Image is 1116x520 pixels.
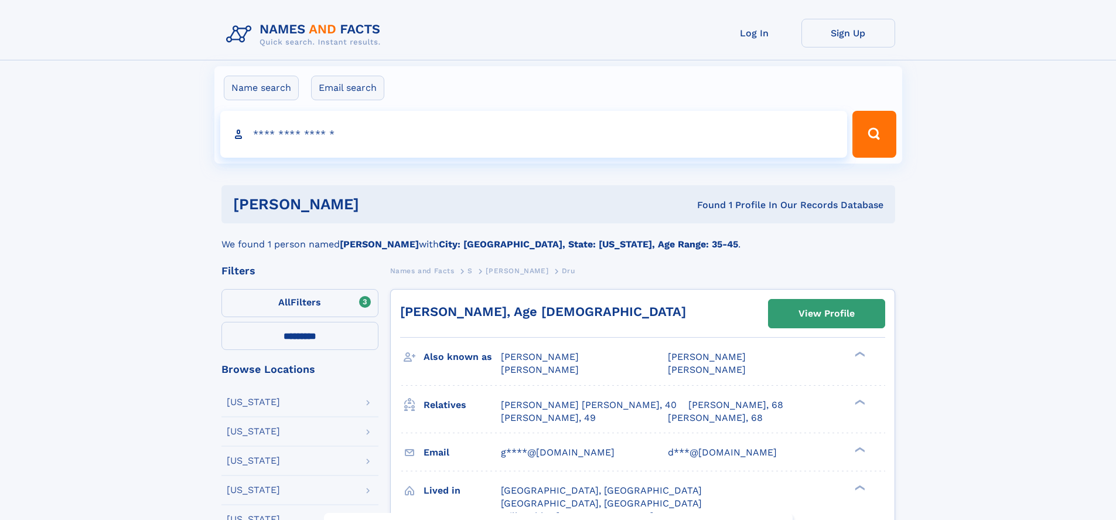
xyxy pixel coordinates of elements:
[801,19,895,47] a: Sign Up
[424,481,501,501] h3: Lived in
[439,239,738,250] b: City: [GEOGRAPHIC_DATA], State: [US_STATE], Age Range: 35-45
[227,456,280,465] div: [US_STATE]
[798,300,855,327] div: View Profile
[467,263,473,278] a: S
[708,19,801,47] a: Log In
[221,223,895,251] div: We found 1 person named with .
[501,364,579,375] span: [PERSON_NAME]
[227,485,280,495] div: [US_STATE]
[852,111,896,158] button: Search Button
[227,427,280,436] div: [US_STATE]
[340,239,419,250] b: [PERSON_NAME]
[528,199,883,212] div: Found 1 Profile In Our Records Database
[233,197,528,212] h1: [PERSON_NAME]
[852,446,866,453] div: ❯
[424,347,501,367] h3: Also known as
[486,267,548,275] span: [PERSON_NAME]
[227,397,280,407] div: [US_STATE]
[668,447,777,458] span: d***@[DOMAIN_NAME]
[221,266,378,276] div: Filters
[224,76,299,100] label: Name search
[486,263,548,278] a: [PERSON_NAME]
[852,484,866,491] div: ❯
[769,300,885,328] a: View Profile
[501,498,702,509] span: [GEOGRAPHIC_DATA], [GEOGRAPHIC_DATA]
[688,399,783,412] a: [PERSON_NAME], 68
[221,19,390,50] img: Logo Names and Facts
[400,304,686,319] a: [PERSON_NAME], Age [DEMOGRAPHIC_DATA]
[501,351,579,362] span: [PERSON_NAME]
[424,443,501,463] h3: Email
[852,351,866,358] div: ❯
[668,412,763,424] a: [PERSON_NAME], 68
[668,351,746,362] span: [PERSON_NAME]
[424,395,501,415] h3: Relatives
[311,76,384,100] label: Email search
[852,398,866,406] div: ❯
[220,111,848,158] input: search input
[467,267,473,275] span: S
[501,412,596,424] a: [PERSON_NAME], 49
[278,297,291,308] span: All
[221,364,378,375] div: Browse Locations
[668,364,746,375] span: [PERSON_NAME]
[390,263,455,278] a: Names and Facts
[501,399,677,412] a: [PERSON_NAME] [PERSON_NAME], 40
[562,267,575,275] span: Dru
[221,289,378,317] label: Filters
[501,485,702,496] span: [GEOGRAPHIC_DATA], [GEOGRAPHIC_DATA]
